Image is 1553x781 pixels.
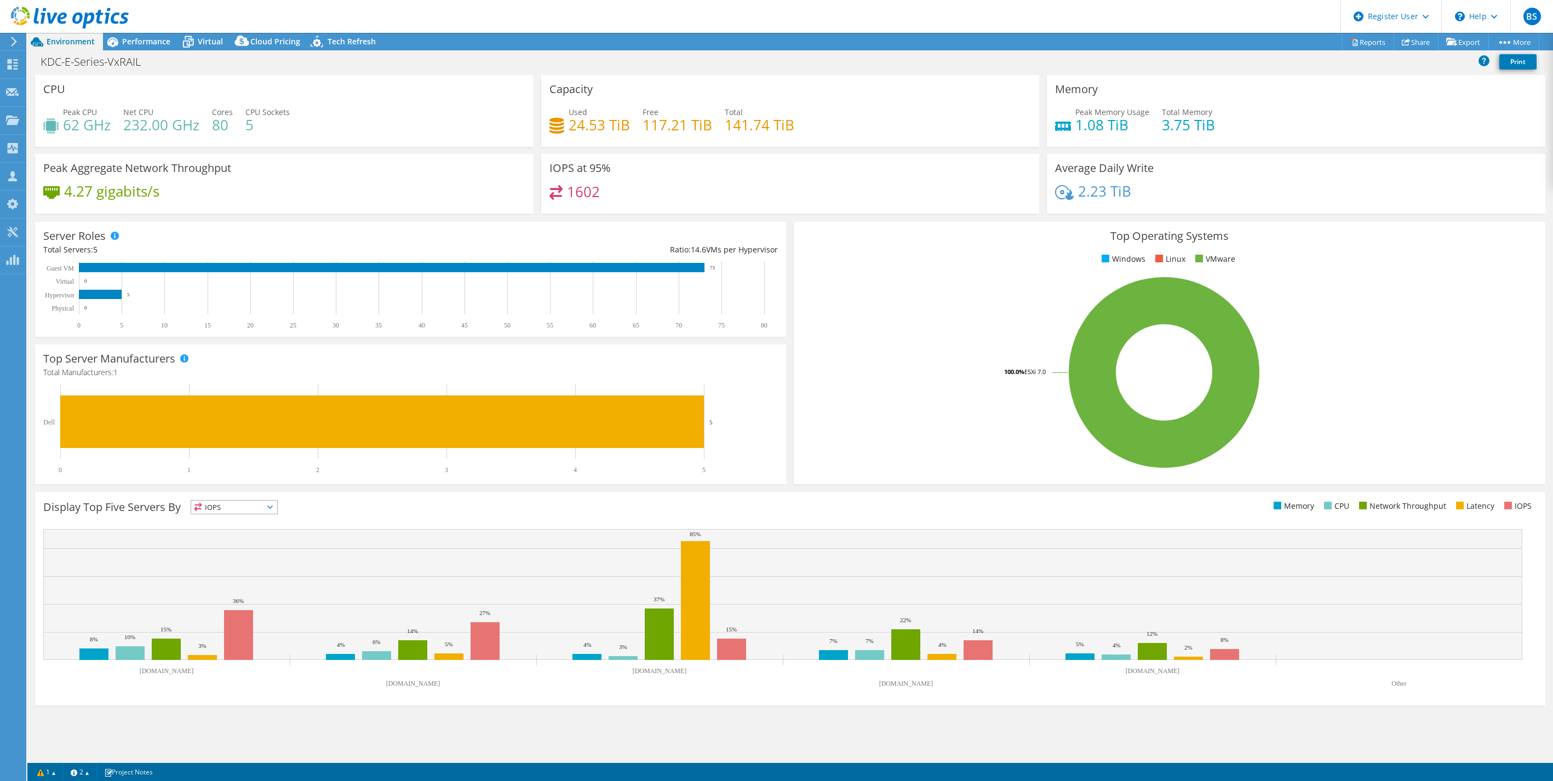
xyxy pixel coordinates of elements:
text: 12% [1147,630,1157,637]
span: Peak Memory Usage [1075,107,1149,117]
li: CPU [1321,500,1349,512]
text: [DOMAIN_NAME] [633,667,687,675]
span: IOPS [191,501,277,514]
text: 5 [709,419,713,426]
li: Windows [1099,253,1145,265]
div: Ratio: VMs per Hypervisor [411,244,778,256]
a: Share [1394,33,1439,50]
a: Reports [1342,33,1394,50]
h3: Server Roles [43,230,106,242]
svg: \n [1455,12,1465,21]
text: 35 [375,321,382,329]
h3: Top Server Manufacturers [43,353,175,365]
text: 14% [407,628,418,634]
text: [DOMAIN_NAME] [140,667,194,675]
text: 80 [761,321,767,329]
h4: 1.08 TiB [1075,119,1149,131]
text: 3% [198,642,207,649]
h4: 232.00 GHz [123,119,199,131]
text: 60 [589,321,596,329]
li: Linux [1153,253,1185,265]
h3: Average Daily Write [1055,162,1154,174]
text: 73 [710,265,715,271]
text: 70 [675,321,682,329]
text: 45 [461,321,468,329]
tspan: 100.0% [1004,367,1024,376]
text: 25 [290,321,296,329]
text: 4% [1113,642,1121,648]
h3: Memory [1055,83,1098,95]
text: 30 [333,321,339,329]
span: Net CPU [123,107,153,117]
a: More [1488,33,1539,50]
h4: 117.21 TiB [643,119,712,131]
text: 5 [702,466,706,474]
li: Latency [1453,500,1494,512]
li: VMware [1193,253,1235,265]
text: 6% [373,639,381,645]
text: 5% [445,641,453,647]
h4: 5 [245,119,290,131]
a: Print [1499,54,1537,70]
text: Dell [43,418,55,426]
span: Peak CPU [63,107,97,117]
text: Other [1391,680,1406,687]
text: 14% [972,628,983,634]
span: Virtual [198,36,223,47]
text: 0 [59,466,62,474]
text: 4% [337,641,345,648]
text: 50 [504,321,511,329]
span: Cloud Pricing [250,36,300,47]
span: Used [569,107,587,117]
h3: Capacity [549,83,593,95]
text: 40 [419,321,425,329]
text: 5% [1076,641,1084,647]
text: 5 [127,292,130,297]
text: Hypervisor [45,291,75,299]
text: 65 [633,321,639,329]
text: 4% [938,641,947,648]
text: 2% [1184,644,1193,651]
span: Free [643,107,658,117]
text: [DOMAIN_NAME] [386,680,440,687]
span: Total [725,107,743,117]
span: CPU Sockets [245,107,290,117]
a: 2 [63,765,97,779]
text: 37% [654,596,664,602]
text: 2 [316,466,319,474]
h4: 2.23 TiB [1078,185,1131,197]
span: Cores [212,107,233,117]
text: 75 [718,321,725,329]
text: 0 [84,278,87,284]
h4: 3.75 TiB [1162,119,1215,131]
tspan: ESXi 7.0 [1024,367,1046,376]
text: 10% [124,634,135,640]
text: 0 [77,321,81,329]
text: 4 [574,466,577,474]
span: Environment [47,36,95,47]
h4: 62 GHz [63,119,111,131]
h3: Top Operating Systems [802,230,1537,242]
h3: Peak Aggregate Network Throughput [43,162,231,174]
text: 15 [204,321,211,329]
h1: KDC-E-Series-VxRAIL [36,56,158,68]
h4: 4.27 gigabits/s [64,185,159,197]
text: [DOMAIN_NAME] [1126,667,1180,675]
span: Total Memory [1162,107,1212,117]
text: 27% [479,610,490,616]
text: 3 [445,466,448,474]
text: 22% [900,617,911,623]
text: 5 [120,321,123,329]
text: 10 [161,321,168,329]
text: 4% [583,641,592,648]
h3: IOPS at 95% [549,162,611,174]
li: Network Throughput [1356,500,1446,512]
text: 36% [233,598,244,604]
text: 55 [547,321,553,329]
text: [DOMAIN_NAME] [879,680,933,687]
div: Total Servers: [43,244,411,256]
text: Guest VM [47,265,74,272]
h4: 141.74 TiB [725,119,794,131]
h4: Total Manufacturers: [43,366,778,378]
text: 1 [187,466,191,474]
